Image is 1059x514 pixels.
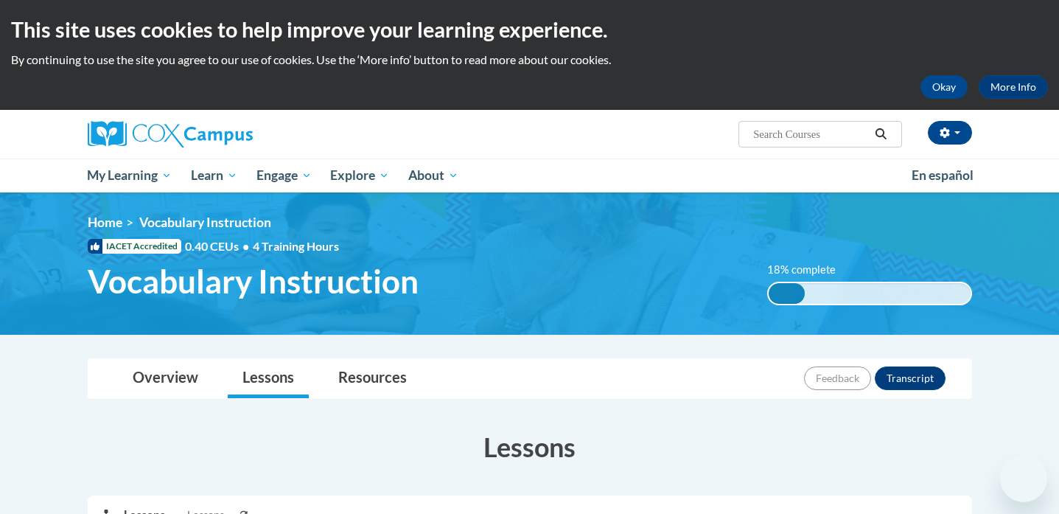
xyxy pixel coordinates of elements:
a: About [399,159,468,192]
a: Learn [181,159,247,192]
p: By continuing to use the site you agree to our use of cookies. Use the ‘More info’ button to read... [11,52,1048,68]
button: Okay [920,75,968,99]
span: Engage [256,167,312,184]
button: Feedback [804,367,871,390]
a: Overview [118,359,213,398]
span: • [242,239,249,253]
span: 0.40 CEUs [185,238,253,254]
a: Lessons [228,359,309,398]
span: Learn [191,167,237,184]
img: Cox Campus [88,121,253,147]
label: 18% complete [767,262,852,278]
button: Account Settings [928,121,972,145]
button: Search [870,125,892,143]
span: 4 Training Hours [253,239,339,253]
a: En español [902,160,983,191]
iframe: Button to launch messaging window [1000,455,1047,502]
a: Home [88,215,122,230]
span: En español [912,167,974,183]
a: Engage [247,159,321,192]
h2: This site uses cookies to help improve your learning experience. [11,15,1048,44]
input: Search Courses [752,125,870,143]
div: 18% complete [769,283,805,304]
div: Main menu [66,159,994,192]
span: Vocabulary Instruction [88,262,419,301]
a: Cox Campus [88,121,368,147]
span: About [408,167,458,184]
a: My Learning [78,159,182,192]
a: More Info [979,75,1048,99]
a: Explore [321,159,399,192]
button: Transcript [875,367,946,390]
span: IACET Accredited [88,239,181,254]
span: My Learning [87,167,172,184]
h3: Lessons [88,428,972,465]
a: Resources [324,359,422,398]
span: Vocabulary Instruction [139,215,271,230]
span: Explore [330,167,389,184]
